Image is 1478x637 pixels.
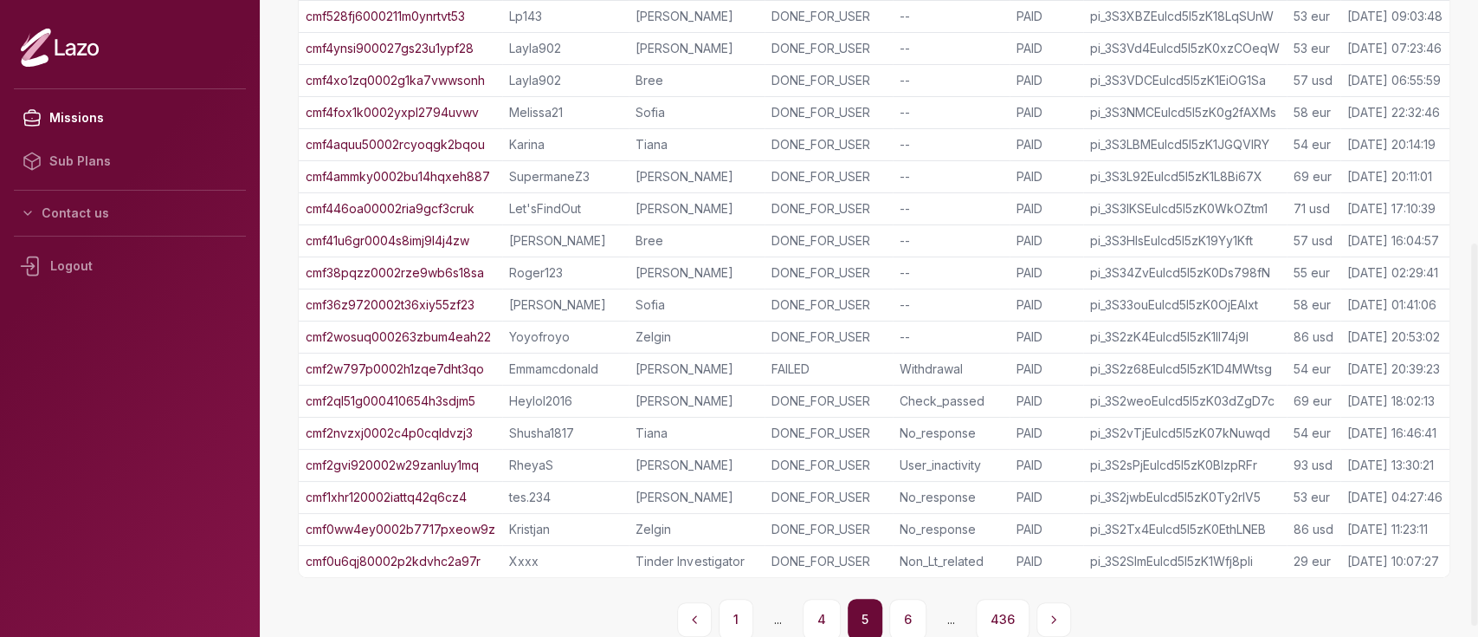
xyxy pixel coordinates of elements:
div: DONE_FOR_USER [771,328,886,346]
div: DONE_FOR_USER [771,232,886,250]
div: -- [900,168,1003,185]
div: Non_Lt_related [900,553,1003,570]
div: 71 usd [1294,200,1333,218]
div: pi_3S3IKSEulcd5I5zK0WkOZtm1 [1090,200,1280,218]
div: [PERSON_NAME] [636,457,758,474]
div: DONE_FOR_USER [771,104,886,121]
div: 69 eur [1294,393,1333,410]
div: [DATE] 16:46:41 [1347,425,1436,442]
a: Missions [14,96,246,140]
div: pi_3S33ouEulcd5I5zK0OjEAIxt [1090,296,1280,314]
div: Melissa21 [509,104,622,121]
div: [PERSON_NAME] [636,200,758,218]
div: [PERSON_NAME] [509,232,622,250]
div: pi_3S2vTjEulcd5I5zK07kNuwqd [1090,425,1280,442]
a: cmf1xhr120002iattq42q6cz4 [306,489,467,506]
div: PAID [1017,361,1076,378]
div: 54 eur [1294,425,1333,442]
div: Heylol2016 [509,393,622,410]
div: Roger123 [509,264,622,282]
div: Zelgin [636,328,758,346]
div: [DATE] 22:32:46 [1347,104,1440,121]
div: Karina [509,136,622,153]
div: FAILED [771,361,886,378]
a: cmf0ww4ey0002b7717pxeow9z [306,521,495,538]
div: pi_3S2z68Eulcd5I5zK1D4MWtsg [1090,361,1280,378]
div: DONE_FOR_USER [771,264,886,282]
div: [DATE] 13:30:21 [1347,457,1434,474]
div: pi_3S3LBMEulcd5I5zK1JGQVIRY [1090,136,1280,153]
div: [PERSON_NAME] [636,264,758,282]
div: 53 eur [1294,40,1333,57]
div: pi_3S2weoEulcd5I5zK03dZgD7c [1090,393,1280,410]
div: -- [900,296,1003,314]
div: Bree [636,232,758,250]
div: -- [900,328,1003,346]
div: DONE_FOR_USER [771,393,886,410]
div: Kristjan [509,521,622,538]
div: 55 eur [1294,264,1333,282]
a: cmf2ql51g000410654h3sdjm5 [306,393,475,410]
div: DONE_FOR_USER [771,521,886,538]
div: [DATE] 02:29:41 [1347,264,1438,282]
div: [PERSON_NAME] [509,296,622,314]
div: tes.234 [509,489,622,506]
a: cmf4ammky0002bu14hqxeh887 [306,168,490,185]
div: [PERSON_NAME] [636,361,758,378]
a: cmf41u6gr0004s8imj9l4j4zw [306,232,469,250]
div: Emmamcdonald [509,361,622,378]
div: -- [900,232,1003,250]
div: [PERSON_NAME] [636,8,758,25]
div: -- [900,8,1003,25]
div: Layla902 [509,40,622,57]
div: PAID [1017,457,1076,474]
div: Layla902 [509,72,622,89]
div: [DATE] 01:41:06 [1347,296,1436,314]
div: PAID [1017,40,1076,57]
div: Xxxx [509,553,622,570]
div: pi_3S2jwbEulcd5I5zK0Ty2rlV5 [1090,489,1280,506]
div: Tiana [636,136,758,153]
div: [PERSON_NAME] [636,168,758,185]
div: DONE_FOR_USER [771,8,886,25]
div: PAID [1017,521,1076,538]
button: Contact us [14,198,246,229]
a: cmf2nvzxj0002c4p0cqldvzj3 [306,425,473,442]
div: pi_3S2SlmEulcd5I5zK1Wfj8pIi [1090,553,1280,570]
div: [DATE] 07:23:46 [1347,40,1442,57]
div: 54 eur [1294,361,1333,378]
div: pi_3S3XBZEulcd5I5zK18LqSUnW [1090,8,1280,25]
div: PAID [1017,393,1076,410]
div: Shusha1817 [509,425,622,442]
div: [DATE] 06:55:59 [1347,72,1441,89]
div: No_response [900,425,1003,442]
div: Check_passed [900,393,1003,410]
div: PAID [1017,425,1076,442]
div: DONE_FOR_USER [771,136,886,153]
div: Tiana [636,425,758,442]
div: -- [900,136,1003,153]
div: Yoyofroyo [509,328,622,346]
div: Bree [636,72,758,89]
div: [PERSON_NAME] [636,489,758,506]
div: pi_3S3Vd4Eulcd5I5zK0xzCOeqW [1090,40,1280,57]
div: PAID [1017,8,1076,25]
div: PAID [1017,136,1076,153]
div: [DATE] 20:11:01 [1347,168,1432,185]
div: PAID [1017,264,1076,282]
div: -- [900,200,1003,218]
div: PAID [1017,232,1076,250]
div: pi_3S3NMCEulcd5I5zK0g2fAXMs [1090,104,1280,121]
div: DONE_FOR_USER [771,168,886,185]
div: -- [900,264,1003,282]
div: -- [900,72,1003,89]
div: -- [900,104,1003,121]
div: 53 eur [1294,8,1333,25]
div: Logout [14,244,246,289]
div: -- [900,40,1003,57]
div: [DATE] 10:07:27 [1347,553,1439,570]
div: PAID [1017,168,1076,185]
button: Previous page [677,602,712,637]
div: Lp143 [509,8,622,25]
div: [DATE] 18:02:13 [1347,393,1435,410]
